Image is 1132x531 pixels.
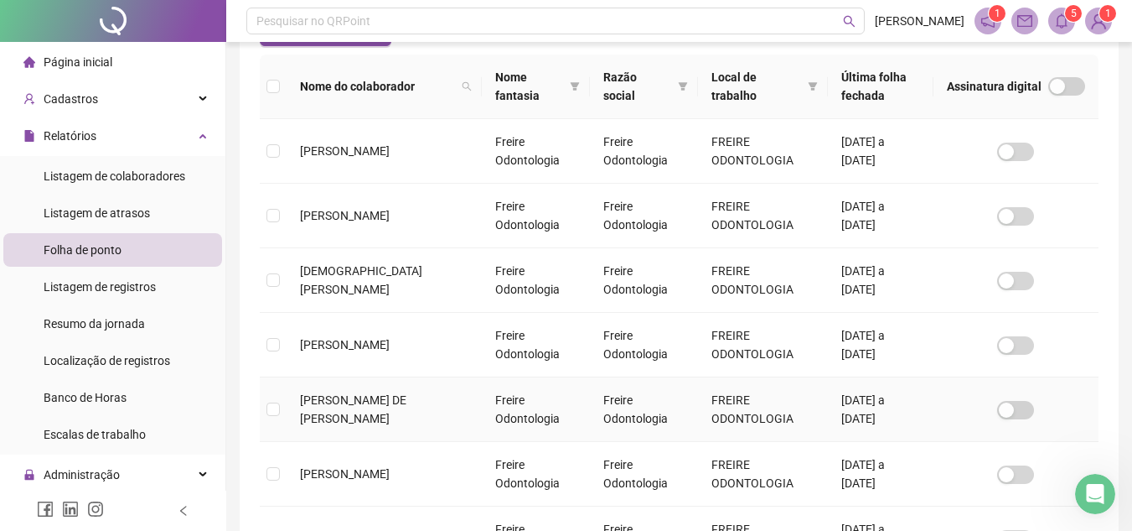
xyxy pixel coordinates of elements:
span: 5 [1071,8,1077,19]
span: [PERSON_NAME] DE [PERSON_NAME] [300,393,406,425]
td: FREIRE ODONTOLOGIA [698,184,828,248]
sup: 5 [1065,5,1082,22]
span: filter [804,65,821,108]
span: Escalas de trabalho [44,428,146,441]
td: Freire Odontologia [482,377,590,442]
td: [DATE] a [DATE] [828,377,933,442]
th: Última folha fechada [828,55,933,119]
span: [PERSON_NAME] [300,209,390,222]
td: [DATE] a [DATE] [828,184,933,248]
span: Local de trabalho [711,68,801,105]
span: Listagem de colaboradores [44,169,185,183]
span: search [458,74,475,99]
td: Freire Odontologia [590,313,698,377]
td: Freire Odontologia [590,184,698,248]
td: Freire Odontologia [482,184,590,248]
span: home [23,56,35,68]
span: search [462,81,472,91]
span: Razão social [603,68,671,105]
span: filter [675,65,691,108]
span: Nome fantasia [495,68,563,105]
span: user-add [23,93,35,105]
td: [DATE] a [DATE] [828,119,933,184]
sup: 1 [989,5,1005,22]
span: Nome do colaborador [300,77,455,96]
iframe: Intercom live chat [1075,474,1115,514]
span: [DEMOGRAPHIC_DATA][PERSON_NAME] [300,264,422,296]
span: Listagem de registros [44,280,156,294]
span: Resumo da jornada [44,317,145,331]
span: 1 [995,8,1000,19]
span: linkedin [62,501,79,518]
span: mail [1017,13,1032,29]
td: Freire Odontologia [590,442,698,507]
span: left [178,505,189,517]
td: [DATE] a [DATE] [828,442,933,507]
td: FREIRE ODONTOLOGIA [698,248,828,313]
span: filter [570,81,580,91]
span: file [23,130,35,142]
span: Assinatura digital [947,77,1042,96]
td: FREIRE ODONTOLOGIA [698,377,828,442]
span: Banco de Horas [44,391,127,404]
td: Freire Odontologia [482,248,590,313]
span: filter [678,81,688,91]
sup: Atualize o seu contato no menu Meus Dados [1099,5,1116,22]
span: Administração [44,468,120,482]
span: Página inicial [44,55,112,69]
img: 87798 [1086,8,1111,34]
td: Freire Odontologia [482,442,590,507]
td: FREIRE ODONTOLOGIA [698,442,828,507]
td: [DATE] a [DATE] [828,248,933,313]
span: instagram [87,501,104,518]
td: FREIRE ODONTOLOGIA [698,119,828,184]
span: [PERSON_NAME] [875,12,964,30]
span: search [843,15,855,28]
span: [PERSON_NAME] [300,467,390,481]
span: bell [1054,13,1069,29]
td: [DATE] a [DATE] [828,313,933,377]
span: lock [23,469,35,481]
span: Relatórios [44,129,96,143]
span: Localização de registros [44,354,170,367]
td: Freire Odontologia [482,313,590,377]
span: Folha de ponto [44,243,121,257]
span: 1 [1105,8,1111,19]
span: [PERSON_NAME] [300,338,390,351]
td: Freire Odontologia [590,377,698,442]
td: Freire Odontologia [482,119,590,184]
span: facebook [37,501,54,518]
span: notification [980,13,995,29]
span: Listagem de atrasos [44,206,150,220]
span: filter [808,81,818,91]
td: FREIRE ODONTOLOGIA [698,313,828,377]
span: [PERSON_NAME] [300,144,390,158]
span: filter [566,65,583,108]
td: Freire Odontologia [590,119,698,184]
td: Freire Odontologia [590,248,698,313]
span: Cadastros [44,92,98,106]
